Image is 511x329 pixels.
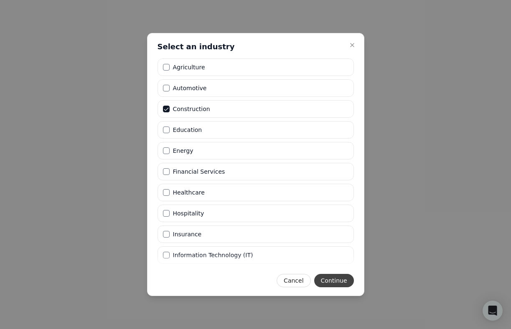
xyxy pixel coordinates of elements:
[173,85,207,91] label: Automotive
[173,106,210,112] label: Construction
[173,127,202,133] label: Education
[173,231,202,237] label: Insurance
[314,274,354,287] button: Continue
[173,64,205,70] label: Agriculture
[158,42,235,52] h2: Select an industry
[173,190,205,195] label: Healthcare
[173,252,253,258] label: Information Technology (IT)
[173,169,225,175] label: Financial Services
[173,210,204,216] label: Hospitality
[277,274,310,287] button: Cancel
[173,148,193,154] label: Energy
